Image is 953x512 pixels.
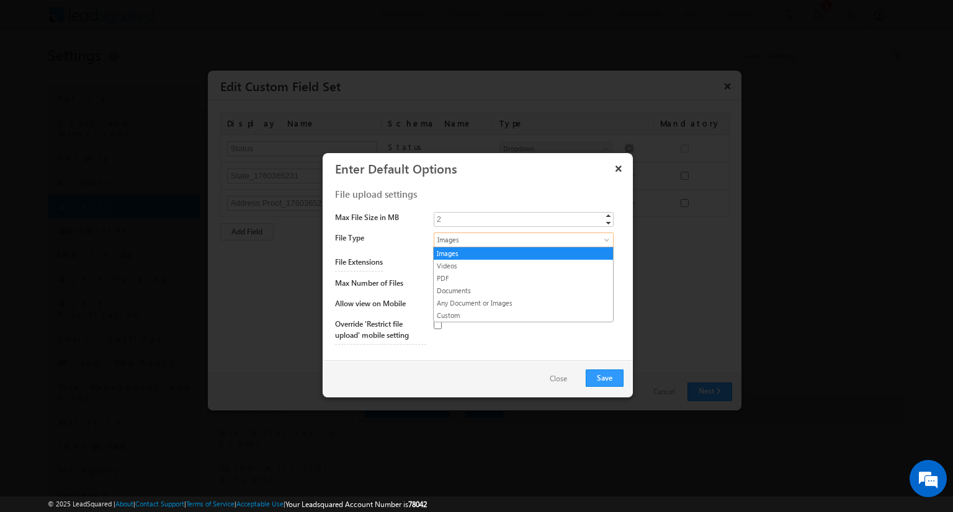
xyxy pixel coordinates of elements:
label: Max Number of Files [335,278,426,292]
img: d_60004797649_company_0_60004797649 [21,65,52,81]
span: Images [434,234,593,245]
a: Terms of Service [186,500,235,508]
div: Minimize live chat window [204,6,233,36]
span: © 2025 LeadSquared | | | | | [48,498,427,510]
ul: Images [433,247,614,322]
label: Override 'Restrict file upload' mobile setting [335,319,426,345]
label: File Type [335,232,426,247]
a: About [115,500,133,508]
a: Any Document or Images [434,298,613,309]
a: Images [434,232,614,247]
span: ▼ [604,218,614,228]
label: Allow view on Mobile [335,298,426,312]
button: Save [586,369,624,387]
em: Start Chat [169,382,225,399]
label: Max File Size in MB [335,212,426,226]
a: Custom [434,310,613,321]
a: Videos [434,260,613,271]
a: Images [434,248,613,259]
h3: Enter Default Options [335,157,629,179]
span: 78042 [408,500,427,509]
a: Documents [434,285,613,296]
label: File Extensions [335,257,383,271]
button: × [609,157,629,179]
a: Acceptable Use [236,500,284,508]
a: Contact Support [135,500,184,508]
textarea: Type your message and hit 'Enter' [16,115,226,371]
span: Your Leadsquared Account Number is [285,500,427,509]
div: File upload settings [335,188,624,212]
span: ▲ [604,211,614,221]
div: Chat with us now [65,65,208,81]
button: Close [537,370,579,388]
a: PDF [434,273,613,284]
